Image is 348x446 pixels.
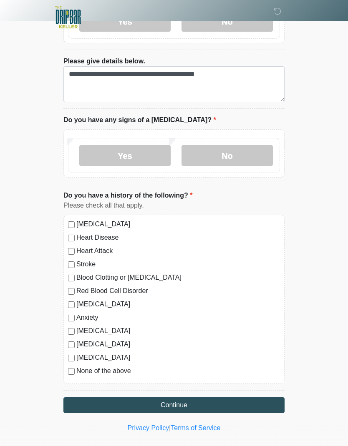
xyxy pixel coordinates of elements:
label: Anxiety [76,313,280,323]
a: Privacy Policy [128,424,169,431]
button: Continue [63,397,285,413]
input: Stroke [68,261,75,268]
input: [MEDICAL_DATA] [68,341,75,348]
label: [MEDICAL_DATA] [76,339,280,349]
label: Please give details below. [63,56,145,66]
input: [MEDICAL_DATA] [68,328,75,335]
input: Red Blood Cell Disorder [68,288,75,295]
input: [MEDICAL_DATA] [68,301,75,308]
label: Red Blood Cell Disorder [76,286,280,296]
label: Do you have any signs of a [MEDICAL_DATA]? [63,115,216,125]
input: [MEDICAL_DATA] [68,355,75,361]
label: Do you have a history of the following? [63,190,192,200]
label: Heart Disease [76,233,280,243]
label: [MEDICAL_DATA] [76,353,280,363]
img: The DRIPBaR - Keller Logo [55,6,81,28]
label: Blood Clotting or [MEDICAL_DATA] [76,273,280,283]
a: | [169,424,171,431]
input: [MEDICAL_DATA] [68,221,75,228]
label: [MEDICAL_DATA] [76,299,280,309]
label: No [182,145,273,166]
input: Anxiety [68,315,75,321]
label: [MEDICAL_DATA] [76,326,280,336]
a: Terms of Service [171,424,220,431]
input: Heart Disease [68,235,75,241]
input: Blood Clotting or [MEDICAL_DATA] [68,275,75,281]
label: None of the above [76,366,280,376]
label: Stroke [76,259,280,269]
label: Yes [79,145,171,166]
div: Please check all that apply. [63,200,285,210]
input: Heart Attack [68,248,75,255]
input: None of the above [68,368,75,375]
label: Heart Attack [76,246,280,256]
label: [MEDICAL_DATA] [76,219,280,229]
